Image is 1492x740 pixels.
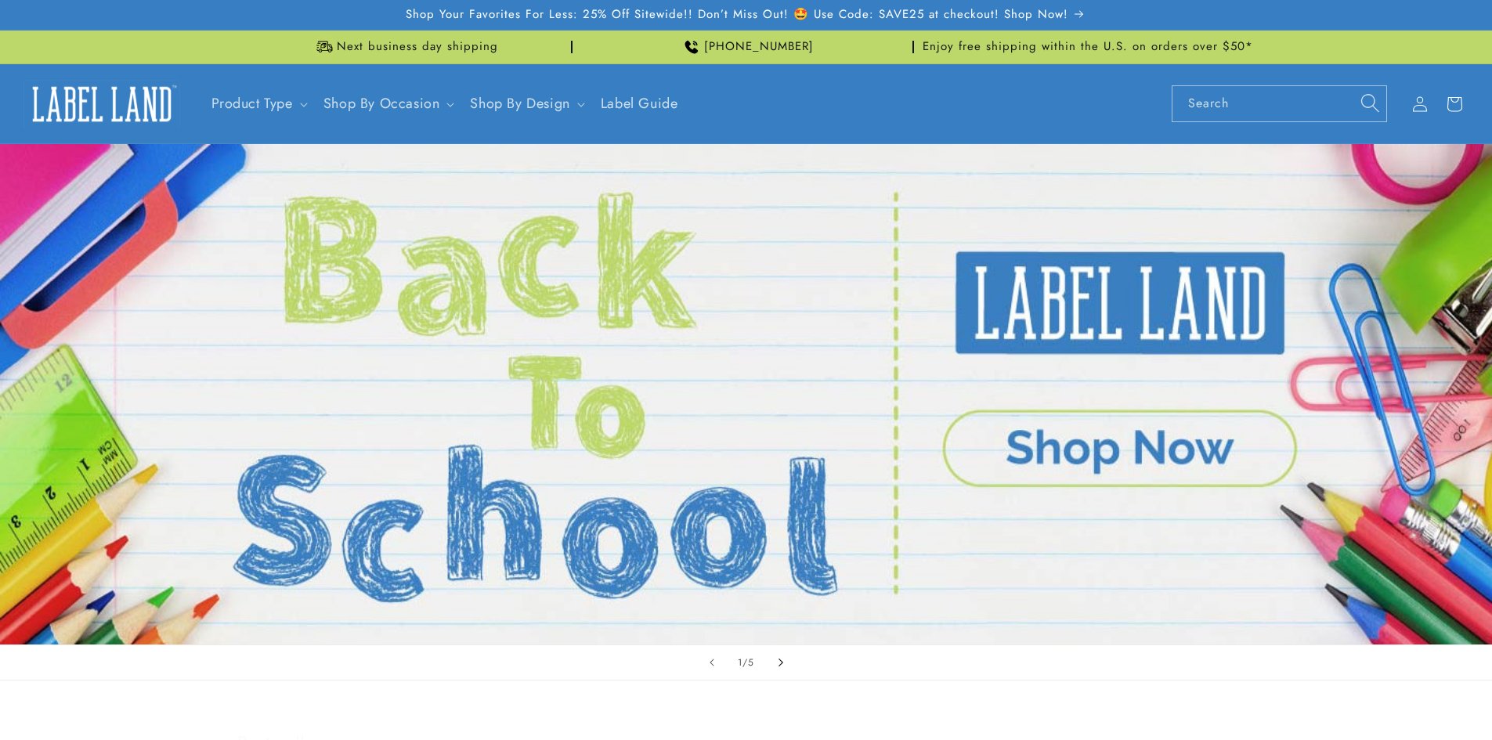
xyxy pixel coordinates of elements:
[202,85,314,122] summary: Product Type
[764,645,798,680] button: Next slide
[406,7,1068,23] span: Shop Your Favorites For Less: 25% Off Sitewide!! Don’t Miss Out! 🤩 Use Code: SAVE25 at checkout! ...
[923,39,1253,55] span: Enjoy free shipping within the U.S. on orders over $50*
[337,39,498,55] span: Next business day shipping
[695,645,729,680] button: Previous slide
[237,31,573,63] div: Announcement
[920,31,1255,63] div: Announcement
[461,85,591,122] summary: Shop By Design
[323,95,440,113] span: Shop By Occasion
[23,80,180,128] img: Label Land
[18,74,186,134] a: Label Land
[579,31,914,63] div: Announcement
[738,655,742,670] span: 1
[211,93,293,114] a: Product Type
[1353,85,1387,120] button: Search
[591,85,688,122] a: Label Guide
[314,85,461,122] summary: Shop By Occasion
[704,39,814,55] span: [PHONE_NUMBER]
[470,93,569,114] a: Shop By Design
[601,95,678,113] span: Label Guide
[748,655,754,670] span: 5
[742,655,748,670] span: /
